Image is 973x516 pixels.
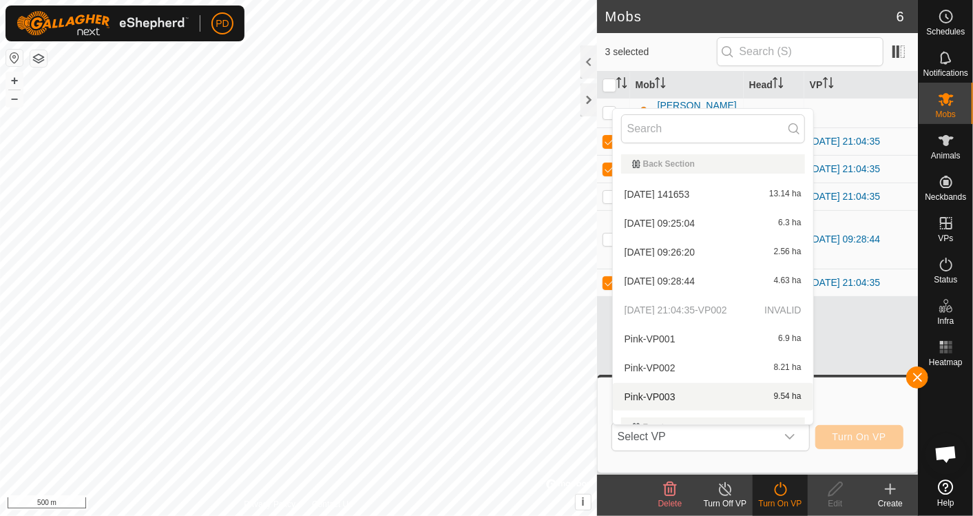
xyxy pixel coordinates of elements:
[929,358,963,367] span: Heatmap
[815,425,903,449] button: Turn On VP
[625,392,676,402] span: Pink-VP003
[744,72,804,99] th: Head
[925,433,967,475] div: Open chat
[625,276,695,286] span: [DATE] 09:28:44
[773,79,784,90] p-sorticon: Activate to sort
[625,218,695,228] span: [DATE] 09:25:04
[630,72,744,99] th: Mob
[804,98,918,127] td: -
[931,152,961,160] span: Animals
[17,11,189,36] img: Gallagher Logo
[938,234,953,242] span: VPs
[810,277,880,288] a: [DATE] 21:04:35
[625,189,690,199] span: [DATE] 141653
[863,497,918,510] div: Create
[658,499,682,508] span: Delete
[774,363,802,373] span: 8.21 ha
[897,6,904,27] span: 6
[625,363,676,373] span: Pink-VP002
[6,50,23,66] button: Reset Map
[6,72,23,89] button: +
[698,497,753,510] div: Turn Off VP
[612,423,776,451] span: Select VP
[632,423,794,431] div: Front
[613,354,813,382] li: Pink-VP002
[632,160,794,168] div: Back Section
[717,37,883,66] input: Search (S)
[774,392,802,402] span: 9.54 ha
[753,497,808,510] div: Turn On VP
[833,431,886,442] span: Turn On VP
[769,189,802,199] span: 13.14 ha
[925,193,966,201] span: Neckbands
[216,17,229,31] span: PD
[616,79,627,90] p-sorticon: Activate to sort
[621,114,805,143] input: Search
[625,247,695,257] span: [DATE] 09:26:20
[808,497,863,510] div: Edit
[613,209,813,237] li: 2025-09-03 09:25:04
[605,8,897,25] h2: Mobs
[778,334,801,344] span: 6.9 ha
[936,110,956,118] span: Mobs
[613,267,813,295] li: 2025-09-03 09:28:44
[30,50,47,67] button: Map Layers
[244,498,295,510] a: Privacy Policy
[919,474,973,513] a: Help
[937,317,954,325] span: Infra
[658,99,738,127] div: [PERSON_NAME] Cows
[312,498,353,510] a: Contact Us
[926,28,965,36] span: Schedules
[774,247,802,257] span: 2.56 ha
[625,334,676,344] span: Pink-VP001
[576,495,591,510] button: i
[810,191,880,202] a: [DATE] 21:04:35
[810,234,880,245] a: [DATE] 09:28:44
[823,79,834,90] p-sorticon: Activate to sort
[778,218,801,228] span: 6.3 ha
[613,383,813,411] li: Pink-VP003
[6,90,23,107] button: –
[605,45,717,59] span: 3 selected
[613,180,813,208] li: 2025-08-28 141653
[774,276,802,286] span: 4.63 ha
[749,107,755,118] span: 0
[581,496,584,508] span: i
[810,163,880,174] a: [DATE] 21:04:35
[804,72,918,99] th: VP
[613,325,813,353] li: Pink-VP001
[937,499,954,507] span: Help
[613,238,813,266] li: 2025-09-03 09:26:20
[776,423,804,451] div: dropdown trigger
[934,276,957,284] span: Status
[655,79,666,90] p-sorticon: Activate to sort
[810,136,880,147] a: [DATE] 21:04:35
[923,69,968,77] span: Notifications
